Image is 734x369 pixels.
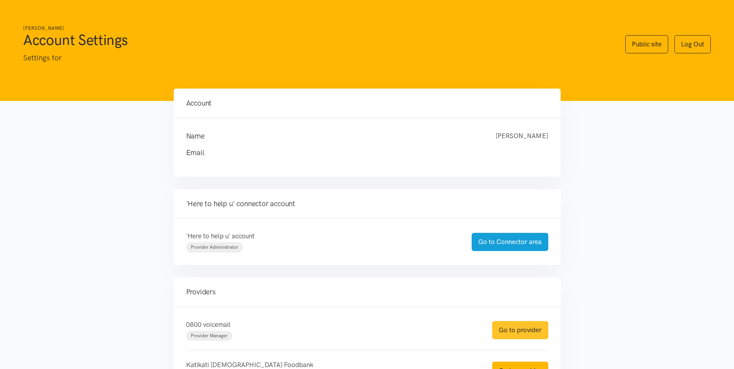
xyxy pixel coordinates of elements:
[191,333,228,338] span: Provider Manager
[186,287,548,297] h4: Providers
[186,198,548,209] h4: 'Here to help u' connector account
[492,321,548,339] a: Go to provider
[186,147,533,158] h4: Email
[625,35,668,53] a: Public site
[23,52,610,64] p: Settings for
[23,25,610,32] h6: [PERSON_NAME]
[472,233,548,251] a: Go to Connector area
[23,31,610,49] h1: Account Settings
[488,131,556,142] div: [PERSON_NAME]
[191,244,238,250] span: Provider Administrator
[674,35,711,53] a: Log Out
[186,98,548,109] h4: Account
[186,319,477,330] p: 0800 voicemail
[186,231,456,241] p: 'Here to help u' account
[186,131,480,142] h4: Name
